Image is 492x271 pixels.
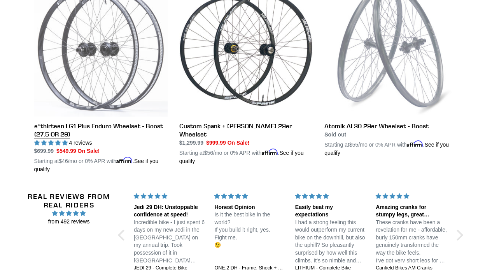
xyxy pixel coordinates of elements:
div: Amazing cranks for stumpy legs, great customer service too [376,204,447,219]
p: Incredible bike - I just spent 6 days on my new Jedi in the [GEOGRAPHIC_DATA] on my annual trip. ... [134,219,205,265]
div: 5 stars [134,192,205,200]
div: 5 stars [214,192,285,200]
div: Easily beat my expectations [295,204,366,219]
div: Honest Opinion [214,204,285,211]
h2: Real Reviews from Real Riders [25,192,113,209]
div: Jedi 29 DH: Unstoppable confidence at speed! [134,204,205,219]
p: These cranks have been a revelation for me - affordable, burly 150mm cranks have genuinely transf... [376,219,447,265]
p: Is it the best bike in the world? If you build it right, yes. Fight me. 😉 [214,211,285,249]
div: 5 stars [295,192,366,200]
span: from 492 reviews [25,218,113,226]
span: 4.97 stars [25,209,113,218]
div: 5 stars [376,192,447,200]
p: I had a strong feeling this would outperform my current bike on the downhill, but also the uphill... [295,219,366,265]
